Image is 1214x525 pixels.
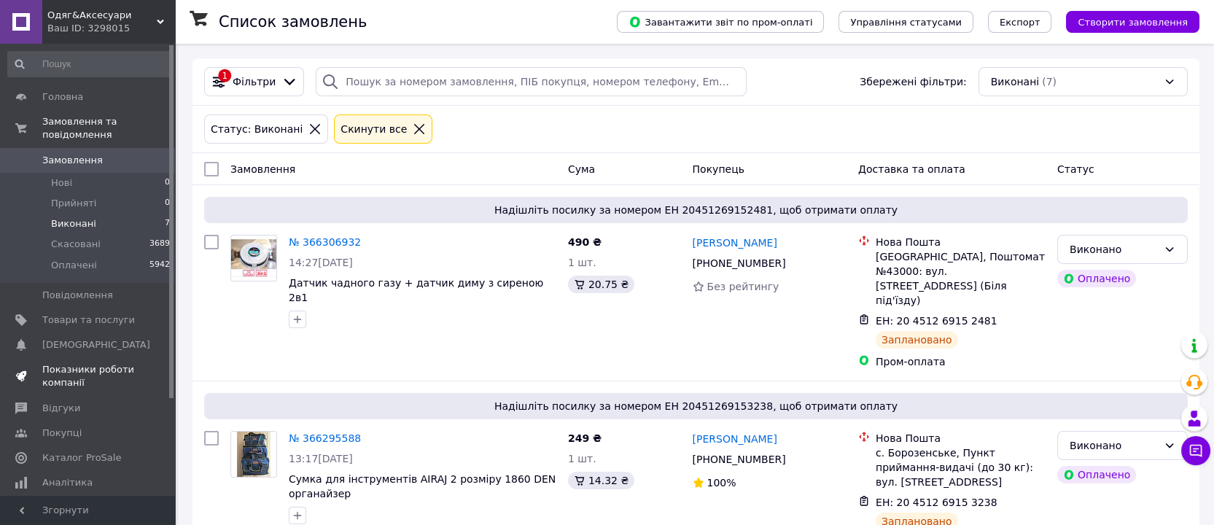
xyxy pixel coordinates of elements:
[210,399,1182,413] span: Надішліть посилку за номером ЕН 20451269153238, щоб отримати оплату
[876,431,1046,446] div: Нова Пошта
[289,432,361,444] a: № 366295588
[707,477,736,489] span: 100%
[47,22,175,35] div: Ваш ID: 3298015
[42,363,135,389] span: Показники роботи компанії
[289,453,353,464] span: 13:17[DATE]
[1066,11,1199,33] button: Створити замовлення
[690,253,789,273] div: [PHONE_NUMBER]
[42,476,93,489] span: Аналітика
[693,236,777,250] a: [PERSON_NAME]
[210,203,1182,217] span: Надішліть посилку за номером ЕН 20451269152481, щоб отримати оплату
[693,163,744,175] span: Покупець
[838,11,973,33] button: Управління статусами
[51,217,96,230] span: Виконані
[850,17,962,28] span: Управління статусами
[991,74,1040,89] span: Виконані
[42,154,103,167] span: Замовлення
[617,11,824,33] button: Завантажити звіт по пром-оплаті
[876,354,1046,369] div: Пром-оплата
[51,176,72,190] span: Нові
[1057,163,1094,175] span: Статус
[289,473,556,499] a: Сумка для інструментів AIRAJ 2 розміру 1860 DEN органайзер
[568,432,602,444] span: 249 ₴
[338,121,410,137] div: Cкинути все
[165,197,170,210] span: 0
[988,11,1052,33] button: Експорт
[858,163,965,175] span: Доставка та оплата
[690,449,789,470] div: [PHONE_NUMBER]
[1057,466,1136,483] div: Оплачено
[289,257,353,268] span: 14:27[DATE]
[568,472,634,489] div: 14.32 ₴
[1051,15,1199,27] a: Створити замовлення
[219,13,367,31] h1: Список замовлень
[568,276,634,293] div: 20.75 ₴
[1057,270,1136,287] div: Оплачено
[7,51,171,77] input: Пошук
[1070,241,1158,257] div: Виконано
[860,74,966,89] span: Збережені фільтри:
[230,163,295,175] span: Замовлення
[1042,76,1057,87] span: (7)
[1070,437,1158,454] div: Виконано
[568,257,596,268] span: 1 шт.
[629,15,812,28] span: Завантажити звіт по пром-оплаті
[707,281,779,292] span: Без рейтингу
[289,236,361,248] a: № 366306932
[42,338,150,351] span: [DEMOGRAPHIC_DATA]
[165,176,170,190] span: 0
[876,497,997,508] span: ЕН: 20 4512 6915 3238
[208,121,306,137] div: Статус: Виконані
[47,9,157,22] span: Одяг&Аксесуари
[1000,17,1040,28] span: Експорт
[876,249,1046,308] div: [GEOGRAPHIC_DATA], Поштомат №43000: вул. [STREET_ADDRESS] (Біля під'їзду)
[51,238,101,251] span: Скасовані
[51,259,97,272] span: Оплачені
[231,239,276,278] img: Фото товару
[568,236,602,248] span: 490 ₴
[230,431,277,478] a: Фото товару
[42,289,113,302] span: Повідомлення
[568,453,596,464] span: 1 шт.
[42,90,83,104] span: Головна
[876,331,958,349] div: Заплановано
[230,235,277,281] a: Фото товару
[1078,17,1188,28] span: Створити замовлення
[149,259,170,272] span: 5942
[237,432,271,477] img: Фото товару
[149,238,170,251] span: 3689
[1181,436,1210,465] button: Чат з покупцем
[693,432,777,446] a: [PERSON_NAME]
[876,235,1046,249] div: Нова Пошта
[876,446,1046,489] div: с. Борозенське, Пункт приймання-видачі (до 30 кг): вул. [STREET_ADDRESS]
[165,217,170,230] span: 7
[42,115,175,141] span: Замовлення та повідомлення
[876,315,997,327] span: ЕН: 20 4512 6915 2481
[289,277,543,303] a: Датчик чадного газу + датчик диму з сиреною 2в1
[42,451,121,464] span: Каталог ProSale
[42,402,80,415] span: Відгуки
[51,197,96,210] span: Прийняті
[568,163,595,175] span: Cума
[233,74,276,89] span: Фільтри
[42,427,82,440] span: Покупці
[316,67,747,96] input: Пошук за номером замовлення, ПІБ покупця, номером телефону, Email, номером накладної
[42,314,135,327] span: Товари та послуги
